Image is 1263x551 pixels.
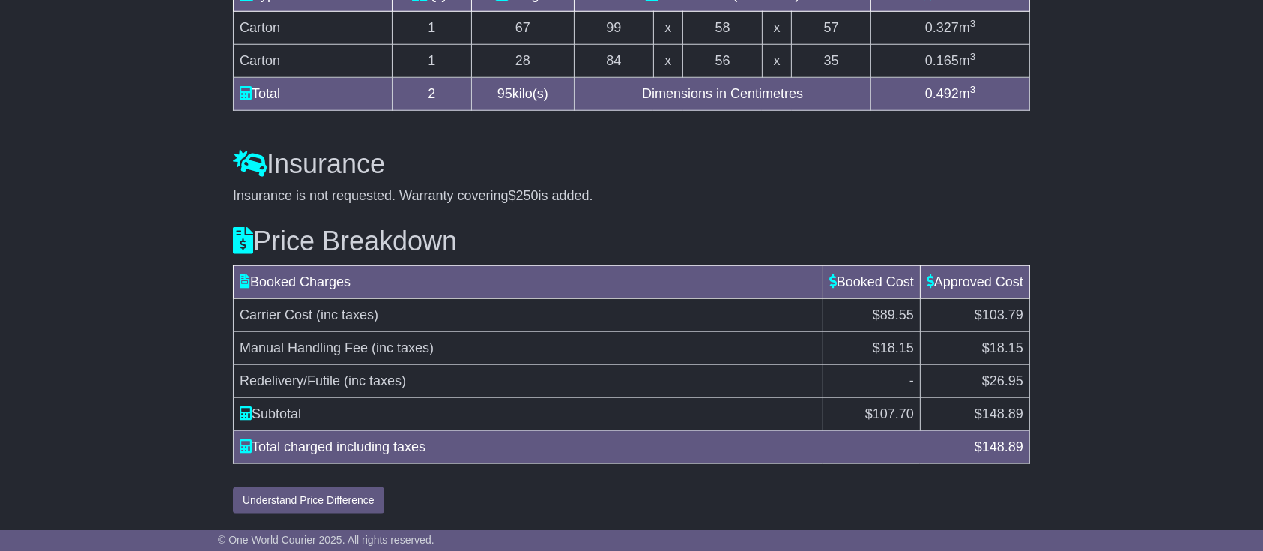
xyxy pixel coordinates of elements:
sup: 3 [970,51,976,62]
sup: 3 [970,18,976,29]
td: Booked Charges [234,265,823,298]
td: 84 [574,45,653,78]
td: x [653,12,682,45]
td: Carton [234,45,393,78]
span: - [909,373,914,388]
span: $250 [509,188,539,203]
span: $26.95 [982,373,1023,388]
div: Total charged including taxes [232,437,967,457]
td: x [762,45,791,78]
td: Total [234,78,393,111]
span: (inc taxes) [344,373,406,388]
span: Redelivery/Futile [240,373,340,388]
div: Insurance is not requested. Warranty covering is added. [233,188,1030,205]
td: 99 [574,12,653,45]
td: 58 [683,12,763,45]
h3: Insurance [233,149,1030,179]
span: $103.79 [975,307,1023,322]
td: m [871,45,1030,78]
span: (inc taxes) [372,340,434,355]
td: 56 [683,45,763,78]
td: 1 [392,12,471,45]
span: (inc taxes) [316,307,378,322]
span: © One World Courier 2025. All rights reserved. [218,534,434,546]
span: 95 [497,86,512,101]
span: 107.70 [873,406,914,421]
td: 67 [471,12,574,45]
td: 1 [392,45,471,78]
td: 57 [792,12,871,45]
span: Manual Handling Fee [240,340,368,355]
td: Dimensions in Centimetres [574,78,870,111]
div: $ [967,437,1031,457]
td: m [871,12,1030,45]
td: m [871,78,1030,111]
td: x [762,12,791,45]
span: 0.165 [925,53,959,68]
td: $ [920,397,1029,430]
td: Subtotal [234,397,823,430]
span: 0.327 [925,20,959,35]
span: $18.15 [873,340,914,355]
h3: Price Breakdown [233,226,1030,256]
td: kilo(s) [471,78,574,111]
td: 28 [471,45,574,78]
td: x [653,45,682,78]
td: Carton [234,12,393,45]
td: 35 [792,45,871,78]
span: Carrier Cost [240,307,312,322]
span: $18.15 [982,340,1023,355]
td: 2 [392,78,471,111]
td: Booked Cost [823,265,920,298]
span: 148.89 [982,439,1023,454]
span: $89.55 [873,307,914,322]
td: $ [823,397,920,430]
span: 148.89 [982,406,1023,421]
span: 0.492 [925,86,959,101]
button: Understand Price Difference [233,487,384,514]
sup: 3 [970,84,976,95]
td: Approved Cost [920,265,1029,298]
